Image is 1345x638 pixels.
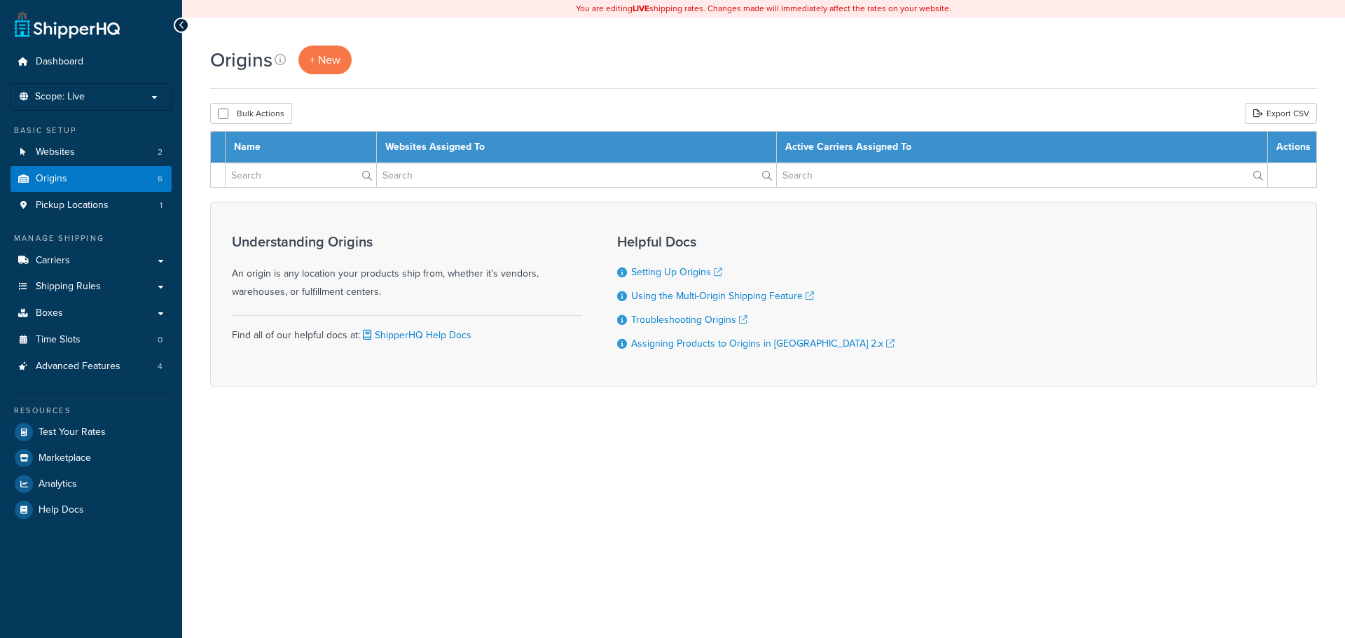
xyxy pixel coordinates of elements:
[11,497,172,522] a: Help Docs
[11,193,172,219] a: Pickup Locations 1
[631,336,895,351] a: Assigning Products to Origins in [GEOGRAPHIC_DATA] 2.x
[158,361,163,373] span: 4
[36,56,83,68] span: Dashboard
[232,234,582,301] div: An origin is any location your products ship from, whether it's vendors, warehouses, or fulfillme...
[617,234,895,249] h3: Helpful Docs
[232,315,582,345] div: Find all of our helpful docs at:
[15,11,120,39] a: ShipperHQ Home
[298,46,352,74] a: + New
[36,307,63,319] span: Boxes
[210,46,273,74] h1: Origins
[11,471,172,497] a: Analytics
[11,125,172,137] div: Basic Setup
[11,354,172,380] li: Advanced Features
[11,233,172,244] div: Manage Shipping
[310,52,340,68] span: + New
[35,91,85,103] span: Scope: Live
[158,173,163,185] span: 6
[631,289,814,303] a: Using the Multi-Origin Shipping Feature
[11,166,172,192] li: Origins
[360,328,471,342] a: ShipperHQ Help Docs
[1268,132,1317,163] th: Actions
[11,445,172,471] a: Marketplace
[158,334,163,346] span: 0
[11,274,172,300] a: Shipping Rules
[11,327,172,353] li: Time Slots
[11,419,172,445] a: Test Your Rates
[36,200,109,211] span: Pickup Locations
[39,427,106,438] span: Test Your Rates
[11,49,172,75] a: Dashboard
[11,193,172,219] li: Pickup Locations
[226,132,377,163] th: Name
[232,234,582,249] h3: Understanding Origins
[36,255,70,267] span: Carriers
[1246,103,1317,124] a: Export CSV
[36,281,101,293] span: Shipping Rules
[39,504,84,516] span: Help Docs
[158,146,163,158] span: 2
[11,300,172,326] a: Boxes
[39,452,91,464] span: Marketplace
[226,163,376,187] input: Search
[11,139,172,165] a: Websites 2
[36,334,81,346] span: Time Slots
[11,166,172,192] a: Origins 6
[377,163,776,187] input: Search
[39,478,77,490] span: Analytics
[36,361,120,373] span: Advanced Features
[11,327,172,353] a: Time Slots 0
[776,132,1267,163] th: Active Carriers Assigned To
[376,132,776,163] th: Websites Assigned To
[210,103,292,124] button: Bulk Actions
[631,312,747,327] a: Troubleshooting Origins
[36,146,75,158] span: Websites
[631,265,722,279] a: Setting Up Origins
[36,173,67,185] span: Origins
[11,354,172,380] a: Advanced Features 4
[11,139,172,165] li: Websites
[777,163,1267,187] input: Search
[160,200,163,211] span: 1
[11,248,172,274] a: Carriers
[11,405,172,417] div: Resources
[633,2,649,15] b: LIVE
